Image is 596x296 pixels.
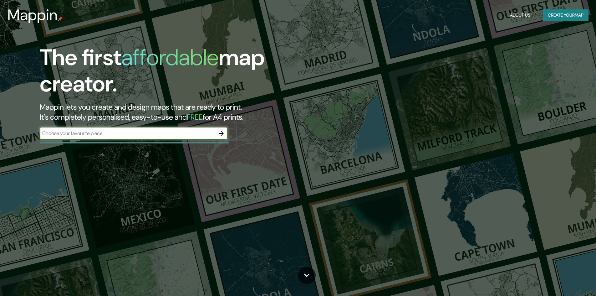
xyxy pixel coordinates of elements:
img: mappin-pin [58,16,63,21]
input: Choose your favourite place [40,130,215,137]
button: About Us [507,9,533,21]
h3: Mappin [8,6,58,24]
h2: Mappin lets you create and design maps that are ready to print. It's completely personalised, eas... [40,102,338,122]
button: Create yourmap [543,9,588,21]
h5: FREE [187,112,203,122]
h1: The first map creator. [40,44,338,102]
h1: affordable [121,43,219,72]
